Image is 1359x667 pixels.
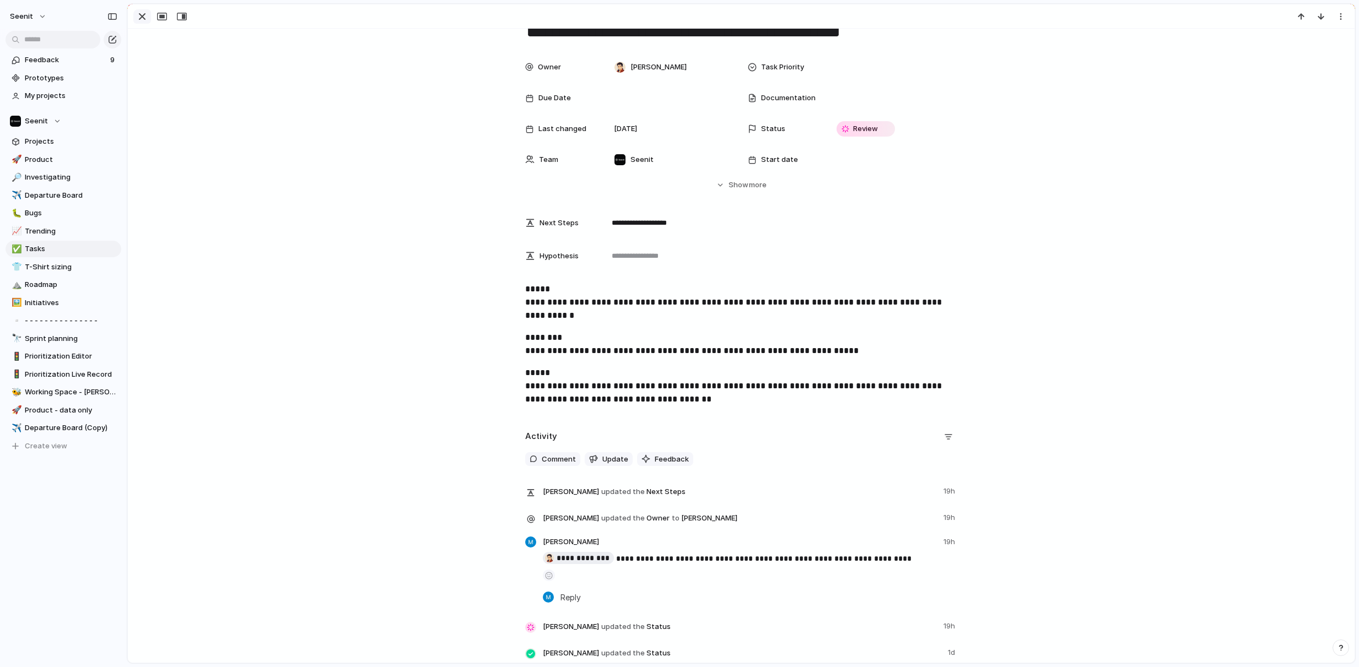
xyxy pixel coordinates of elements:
[12,153,19,166] div: 🚀
[6,420,121,436] a: ✈️Departure Board (Copy)
[10,226,21,237] button: 📈
[12,386,19,399] div: 🐝
[6,169,121,186] a: 🔎Investigating
[10,315,21,326] button: ▫️
[6,312,121,329] a: ▫️- - - - - - - - - - - - - - -
[560,591,581,603] span: Reply
[539,154,558,165] span: Team
[538,93,571,104] span: Due Date
[5,8,52,25] button: Seenit
[25,116,48,127] span: Seenit
[761,154,798,165] span: Start date
[10,190,21,201] button: ✈️
[6,366,121,383] div: 🚦Prioritization Live Record
[10,297,21,308] button: 🖼️
[12,261,19,273] div: 👕
[761,123,785,134] span: Status
[10,351,21,362] button: 🚦
[948,645,957,658] span: 1d
[12,279,19,291] div: ⛰️
[761,62,804,73] span: Task Priority
[10,422,21,433] button: ✈️
[6,151,121,168] a: 🚀Product
[601,621,645,632] span: updated the
[25,136,117,147] span: Projects
[540,251,579,262] span: Hypothesis
[525,430,557,443] h2: Activity
[25,243,117,254] span: Tasks
[729,180,748,191] span: Show
[761,93,816,104] span: Documentation
[543,510,937,525] span: Owner
[25,90,117,101] span: My projects
[630,62,687,73] span: [PERSON_NAME]
[6,113,121,129] button: Seenit
[12,225,19,237] div: 📈
[25,279,117,290] span: Roadmap
[543,645,941,660] span: Status
[12,404,19,416] div: 🚀
[10,11,33,22] span: Seenit
[25,297,117,308] span: Initiatives
[543,513,599,524] span: [PERSON_NAME]
[25,208,117,219] span: Bugs
[602,454,628,465] span: Update
[681,513,737,524] span: [PERSON_NAME]
[6,348,121,365] a: 🚦Prioritization Editor
[6,241,121,257] a: ✅Tasks
[25,190,117,201] span: Departure Board
[25,387,117,398] span: Working Space - [PERSON_NAME]
[10,369,21,380] button: 🚦
[538,62,561,73] span: Owner
[749,180,767,191] span: more
[10,405,21,416] button: 🚀
[25,55,107,66] span: Feedback
[543,536,599,547] span: [PERSON_NAME]
[12,350,19,363] div: 🚦
[12,368,19,381] div: 🚦
[10,333,21,344] button: 🔭
[943,536,957,550] span: 19h
[540,218,579,229] span: Next Steps
[6,259,121,275] div: 👕T-Shirt sizing
[25,172,117,183] span: Investigating
[10,387,21,398] button: 🐝
[6,330,121,347] a: 🔭Sprint planning
[110,55,117,66] span: 9
[943,619,957,632] span: 19h
[6,276,121,293] a: ⛰️Roadmap
[25,333,117,344] span: Sprint planning
[6,223,121,240] a: 📈Trending
[6,70,121,86] a: Prototypes
[25,262,117,273] span: T-Shirt sizing
[543,484,937,499] span: Next Steps
[10,279,21,290] button: ⛰️
[585,452,633,467] button: Update
[12,189,19,202] div: ✈️
[943,510,957,523] span: 19h
[12,207,19,220] div: 🐛
[10,208,21,219] button: 🐛
[6,133,121,150] a: Projects
[25,154,117,165] span: Product
[25,422,117,433] span: Departure Board (Copy)
[525,452,580,467] button: Comment
[25,405,117,416] span: Product - data only
[12,243,19,256] div: ✅
[6,402,121,419] a: 🚀Product - data only
[25,351,117,362] span: Prioritization Editor
[6,295,121,311] a: 🖼️Initiatives
[10,262,21,273] button: 👕
[10,172,21,183] button: 🔎
[525,175,957,195] button: Showmore
[6,205,121,221] a: 🐛Bugs
[6,384,121,400] div: 🐝Working Space - [PERSON_NAME]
